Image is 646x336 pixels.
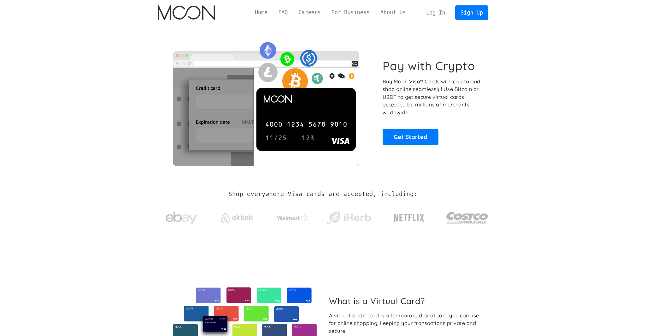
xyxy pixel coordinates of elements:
img: Netflix [393,210,425,226]
a: ebay [158,202,205,231]
a: Sign Up [455,5,488,20]
img: Moon Logo [158,5,215,20]
a: Log In [421,6,450,20]
a: Airbnb [214,207,261,226]
a: iHerb [325,203,372,229]
h1: Pay with Crypto [383,59,475,73]
h2: What is a Virtual Card? [329,296,483,306]
img: Airbnb [221,213,253,223]
a: Walmart [269,208,316,225]
a: home [158,5,215,20]
img: Costco [446,206,488,230]
h2: Shop everywhere Visa cards are accepted, including: [228,191,417,198]
a: Careers [293,9,326,16]
img: Moon Cards let you spend your crypto anywhere Visa is accepted. [158,38,374,166]
p: Buy Moon Visa® Cards with crypto and shop online seamlessly! Use Bitcoin or USDT to get secure vi... [383,78,481,117]
a: Costco [446,200,488,233]
img: Walmart [277,214,308,222]
a: For Business [326,9,375,16]
a: Netflix [381,204,438,229]
img: ebay [166,208,197,228]
div: A virtual credit card is a temporary digital card you can use for online shopping, keeping your t... [329,312,483,335]
a: Home [250,9,273,16]
a: FAQ [273,9,293,16]
a: Get Started [383,129,438,145]
img: iHerb [325,210,372,226]
a: About Us [375,9,411,16]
